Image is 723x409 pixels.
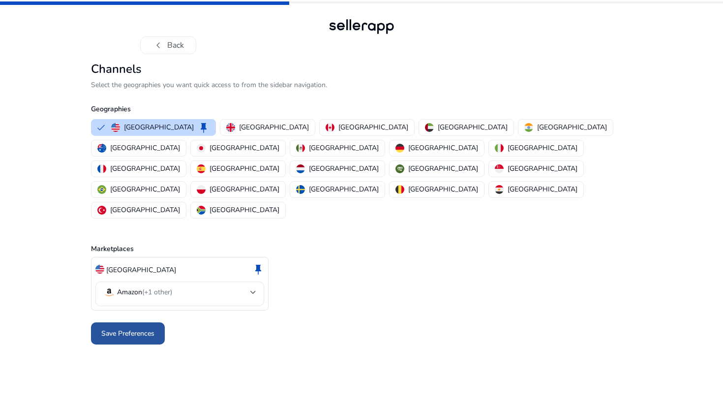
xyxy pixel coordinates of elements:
img: ca.svg [326,123,334,132]
p: [GEOGRAPHIC_DATA] [210,143,279,153]
p: [GEOGRAPHIC_DATA] [210,205,279,215]
img: it.svg [495,144,504,153]
p: [GEOGRAPHIC_DATA] [508,184,577,194]
p: [GEOGRAPHIC_DATA] [408,163,478,174]
p: [GEOGRAPHIC_DATA] [239,122,309,132]
p: [GEOGRAPHIC_DATA] [338,122,408,132]
span: keep [198,122,210,133]
p: Geographies [91,104,632,114]
img: uk.svg [226,123,235,132]
p: [GEOGRAPHIC_DATA] [110,205,180,215]
img: se.svg [296,185,305,194]
img: eg.svg [495,185,504,194]
p: Amazon [117,288,172,297]
img: be.svg [395,185,404,194]
img: us.svg [95,265,104,274]
p: [GEOGRAPHIC_DATA] [408,143,478,153]
img: au.svg [97,144,106,153]
img: in.svg [524,123,533,132]
p: Select the geographies you want quick access to from the sidebar navigation. [91,80,632,90]
img: amazon.svg [103,286,115,298]
span: Save Preferences [101,328,154,339]
span: chevron_left [152,39,164,51]
p: [GEOGRAPHIC_DATA] [508,143,577,153]
p: [GEOGRAPHIC_DATA] [508,163,577,174]
img: jp.svg [197,144,206,153]
img: es.svg [197,164,206,173]
p: [GEOGRAPHIC_DATA] [210,184,279,194]
img: sg.svg [495,164,504,173]
p: Marketplaces [91,244,632,254]
p: [GEOGRAPHIC_DATA] [309,143,379,153]
img: nl.svg [296,164,305,173]
p: [GEOGRAPHIC_DATA] [537,122,607,132]
img: br.svg [97,185,106,194]
img: sa.svg [395,164,404,173]
p: [GEOGRAPHIC_DATA] [210,163,279,174]
img: ae.svg [425,123,434,132]
p: [GEOGRAPHIC_DATA] [110,143,180,153]
img: fr.svg [97,164,106,173]
p: [GEOGRAPHIC_DATA] [110,163,180,174]
img: za.svg [197,206,206,215]
p: [GEOGRAPHIC_DATA] [309,163,379,174]
p: [GEOGRAPHIC_DATA] [309,184,379,194]
p: [GEOGRAPHIC_DATA] [124,122,194,132]
span: keep [252,263,264,275]
img: pl.svg [197,185,206,194]
p: [GEOGRAPHIC_DATA] [110,184,180,194]
span: (+1 other) [142,287,172,297]
button: chevron_leftBack [140,36,196,54]
button: Save Preferences [91,322,165,345]
img: us.svg [111,123,120,132]
p: [GEOGRAPHIC_DATA] [408,184,478,194]
p: [GEOGRAPHIC_DATA] [106,265,176,275]
img: tr.svg [97,206,106,215]
p: [GEOGRAPHIC_DATA] [438,122,508,132]
h2: Channels [91,62,632,76]
img: de.svg [395,144,404,153]
img: mx.svg [296,144,305,153]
